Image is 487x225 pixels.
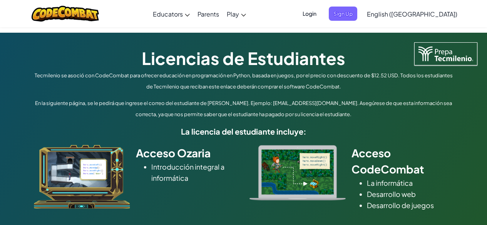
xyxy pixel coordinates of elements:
[34,145,130,209] img: ozaria_acodus.png
[329,7,357,21] button: Sign Up
[151,161,238,183] li: Introducción integral a informática
[32,98,455,120] p: En la siguiente página, se le pedirá que ingrese el correo del estudiante de [PERSON_NAME]. Ejemp...
[351,145,454,177] h2: Acceso CodeCombat
[414,42,477,65] img: Tecmilenio logo
[227,10,239,18] span: Play
[32,70,455,92] p: Tecmilenio se asoció con CodeCombat para ofrecer educación en programación en Python, basada en j...
[194,3,223,24] a: Parents
[32,6,99,22] img: CodeCombat logo
[223,3,250,24] a: Play
[32,125,455,137] h5: La licencia del estudiante incluye:
[249,145,346,200] img: type_real_code.png
[367,10,457,18] span: English ([GEOGRAPHIC_DATA])
[136,145,238,161] h2: Acceso Ozaria
[367,200,454,211] li: Desarrollo de juegos
[149,3,194,24] a: Educators
[367,188,454,200] li: Desarrollo web
[153,10,183,18] span: Educators
[32,46,455,70] h1: Licencias de Estudiantes
[298,7,321,21] button: Login
[363,3,461,24] a: English ([GEOGRAPHIC_DATA])
[367,177,454,188] li: La informática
